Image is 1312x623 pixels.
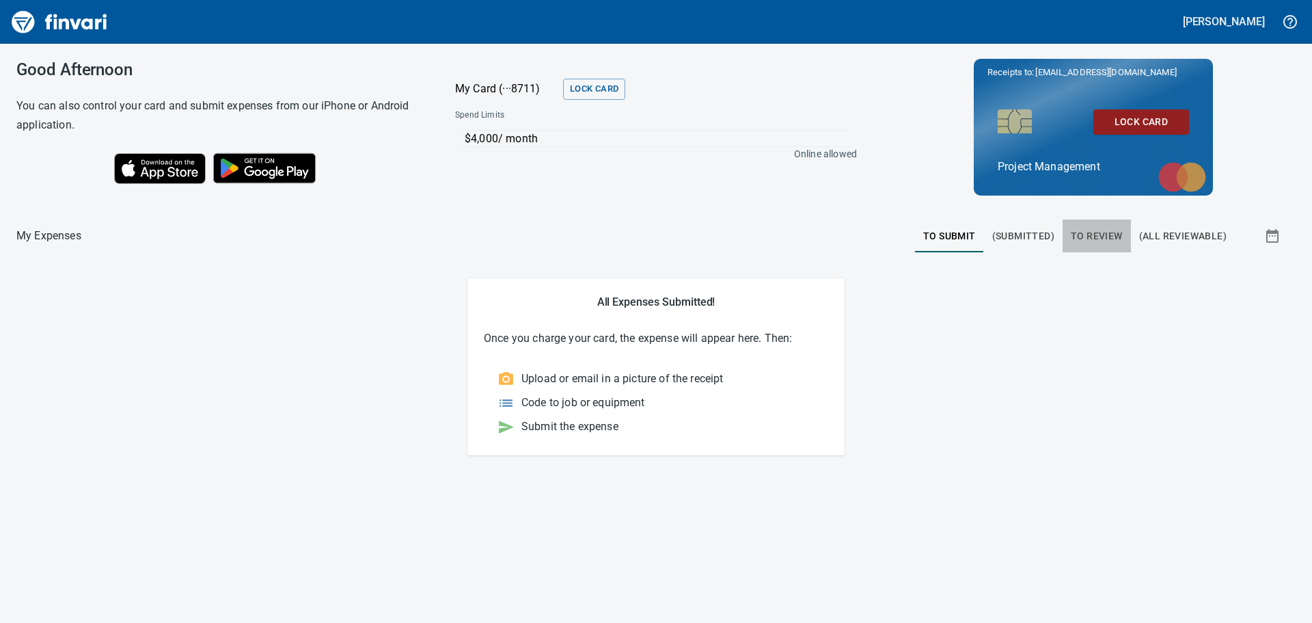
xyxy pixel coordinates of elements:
[570,81,618,97] span: Lock Card
[521,419,618,435] p: Submit the expense
[1104,114,1178,131] span: Lock Card
[1179,11,1268,32] button: [PERSON_NAME]
[987,66,1199,79] p: Receipts to:
[8,5,111,38] img: Finvari
[1093,109,1189,135] button: Lock Card
[1034,66,1177,79] span: [EMAIL_ADDRESS][DOMAIN_NAME]
[206,146,323,191] img: Get it on Google Play
[16,228,81,244] p: My Expenses
[455,81,558,97] p: My Card (···8711)
[484,330,828,347] p: Once you charge your card, the expense will appear here. Then:
[114,153,206,184] img: Download on the App Store
[923,228,976,245] span: To Submit
[465,131,850,147] p: $4,000 / month
[992,228,1054,245] span: (Submitted)
[998,159,1189,175] p: Project Management
[16,96,421,135] h6: You can also control your card and submit expenses from our iPhone or Android application.
[1183,14,1265,29] h5: [PERSON_NAME]
[1151,155,1213,199] img: mastercard.svg
[1071,228,1123,245] span: To Review
[16,228,81,244] nav: breadcrumb
[1139,228,1227,245] span: (All Reviewable)
[521,371,723,387] p: Upload or email in a picture of the receipt
[563,79,625,100] button: Lock Card
[444,147,857,161] p: Online allowed
[484,295,828,309] h5: All Expenses Submitted!
[1252,220,1296,252] button: Show transactions within a particular date range
[16,60,421,79] h3: Good Afternoon
[521,395,645,411] p: Code to job or equipment
[455,109,679,122] span: Spend Limits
